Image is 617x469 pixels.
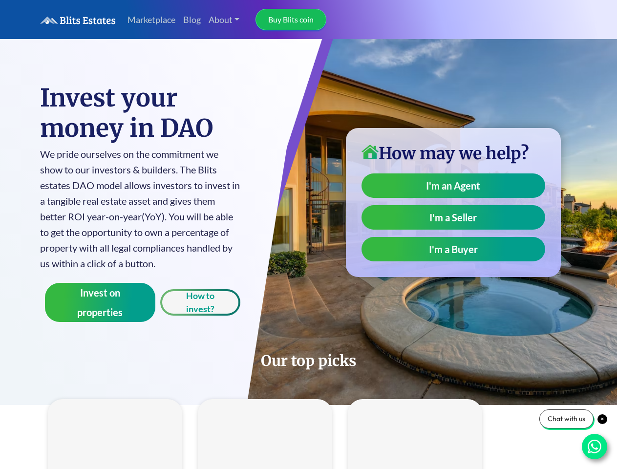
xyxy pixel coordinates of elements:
a: About [205,9,244,30]
img: home-icon [362,145,379,159]
h3: How may we help? [362,144,545,164]
a: I'm a Buyer [362,237,545,261]
h1: Invest your money in DAO [40,83,241,144]
div: Chat with us [539,409,594,428]
p: We pride ourselves on the commitment we show to our investors & builders. The Blits estates DAO m... [40,146,241,271]
a: I'm a Seller [362,205,545,230]
img: logo.6a08bd47fd1234313fe35534c588d03a.svg [40,16,116,24]
a: Marketplace [124,9,179,30]
a: Blog [179,9,205,30]
h2: Our top picks [40,351,577,370]
button: How to invest? [160,289,240,316]
button: Invest on properties [45,283,156,322]
a: Buy Blits coin [255,9,326,30]
a: I'm an Agent [362,173,545,198]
